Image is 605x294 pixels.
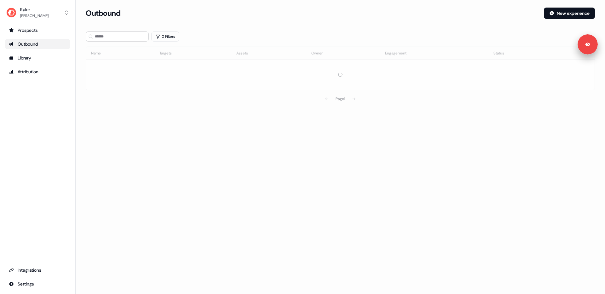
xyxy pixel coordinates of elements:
[20,13,49,19] div: [PERSON_NAME]
[5,67,70,77] a: Go to attribution
[9,55,66,61] div: Library
[9,281,66,287] div: Settings
[544,8,595,19] button: New experience
[5,5,70,20] button: Kpler[PERSON_NAME]
[86,8,120,18] h3: Outbound
[5,25,70,35] a: Go to prospects
[9,267,66,273] div: Integrations
[9,41,66,47] div: Outbound
[9,69,66,75] div: Attribution
[20,6,49,13] div: Kpler
[5,53,70,63] a: Go to templates
[5,265,70,275] a: Go to integrations
[9,27,66,33] div: Prospects
[5,279,70,289] a: Go to integrations
[5,39,70,49] a: Go to outbound experience
[151,31,179,42] button: 0 Filters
